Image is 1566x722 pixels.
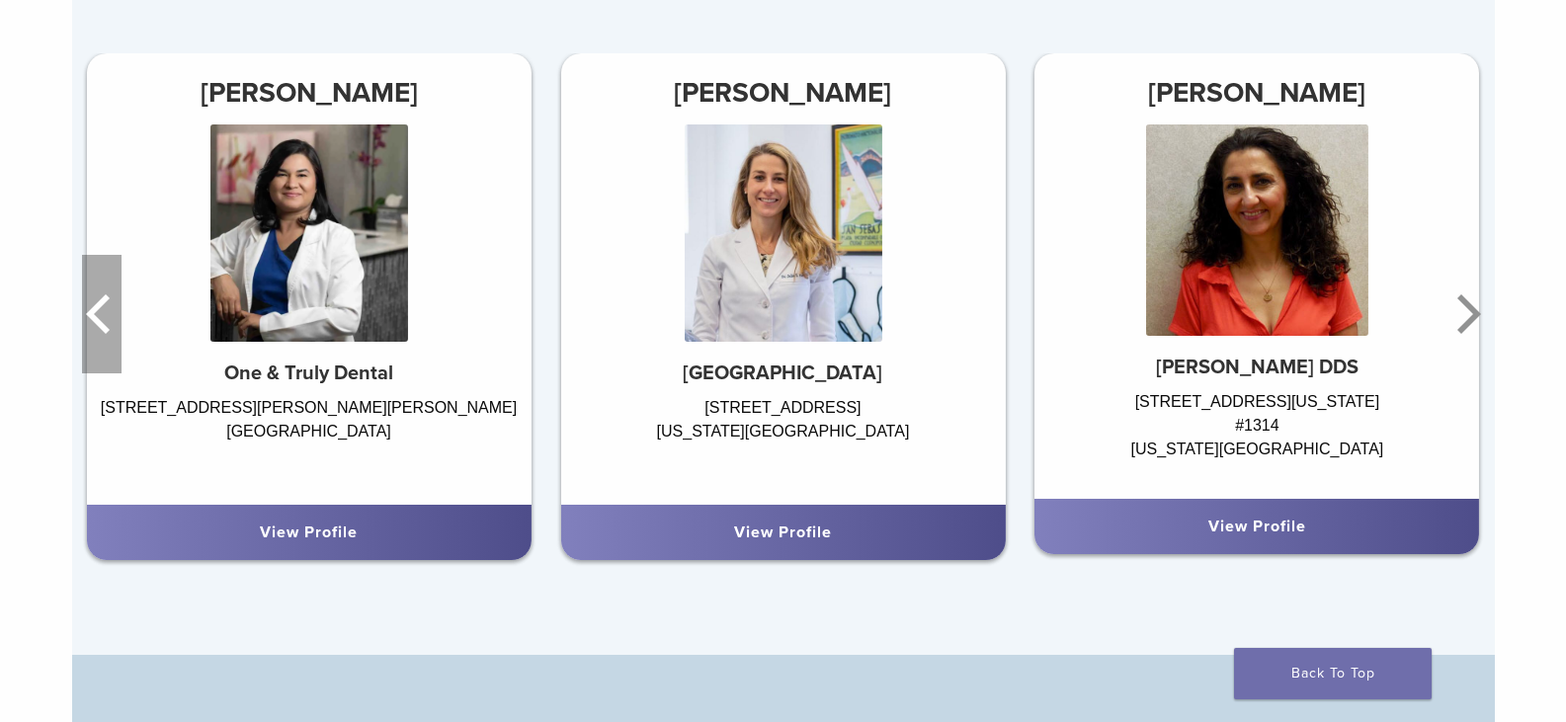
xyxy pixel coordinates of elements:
[87,396,532,485] div: [STREET_ADDRESS][PERSON_NAME][PERSON_NAME] [GEOGRAPHIC_DATA]
[1445,255,1485,373] button: Next
[1034,390,1479,479] div: [STREET_ADDRESS][US_STATE] #1314 [US_STATE][GEOGRAPHIC_DATA]
[560,69,1005,117] h3: [PERSON_NAME]
[260,522,358,542] a: View Profile
[1156,356,1359,379] strong: [PERSON_NAME] DDS
[224,361,393,385] strong: One & Truly Dental
[82,255,122,373] button: Previous
[1234,648,1432,699] a: Back To Top
[1208,517,1306,536] a: View Profile
[1034,69,1479,117] h3: [PERSON_NAME]
[734,522,832,542] a: View Profile
[1146,124,1368,337] img: Dr. Nina Kiani
[683,361,882,385] strong: [GEOGRAPHIC_DATA]
[560,396,1005,485] div: [STREET_ADDRESS] [US_STATE][GEOGRAPHIC_DATA]
[684,124,881,342] img: Dr. Julie Hassid
[87,69,532,117] h3: [PERSON_NAME]
[210,124,408,342] img: Dr. Chitvan Gupta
